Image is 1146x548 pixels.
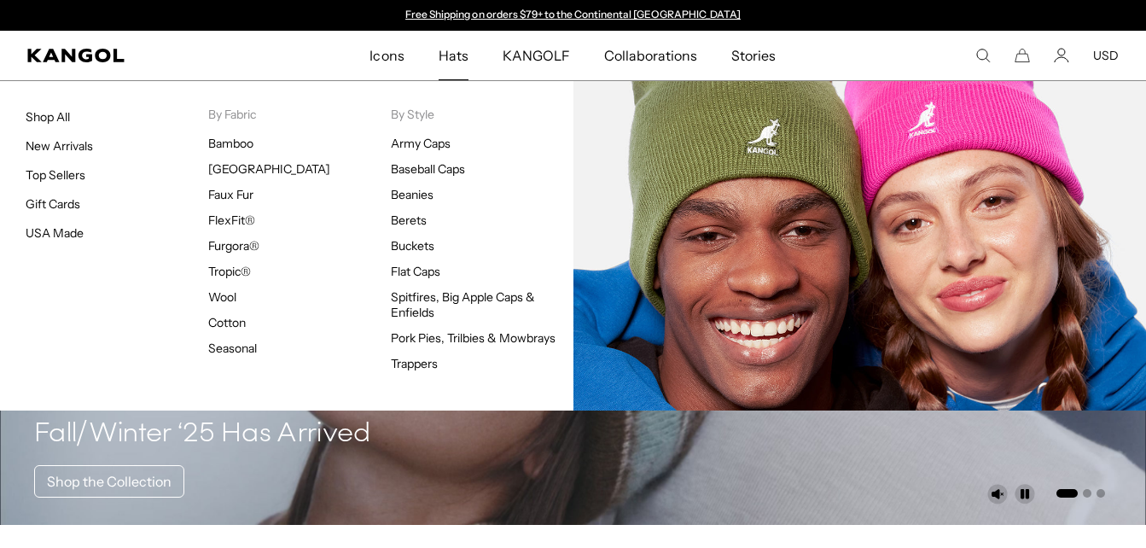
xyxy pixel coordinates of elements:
[1056,489,1078,498] button: Go to slide 1
[208,136,253,151] a: Bamboo
[391,136,451,151] a: Army Caps
[422,31,486,80] a: Hats
[975,48,991,63] summary: Search here
[439,31,468,80] span: Hats
[208,289,236,305] a: Wool
[208,107,391,122] p: By Fabric
[391,330,556,346] a: Pork Pies, Trilbies & Mowbrays
[731,31,776,80] span: Stories
[27,49,244,62] a: Kangol
[1093,48,1119,63] button: USD
[1015,48,1030,63] button: Cart
[26,167,85,183] a: Top Sellers
[208,161,330,177] a: [GEOGRAPHIC_DATA]
[208,341,257,356] a: Seasonal
[208,213,255,228] a: FlexFit®
[26,109,70,125] a: Shop All
[352,31,421,80] a: Icons
[391,161,465,177] a: Baseball Caps
[26,225,84,241] a: USA Made
[398,9,749,22] div: Announcement
[714,31,793,80] a: Stories
[26,138,93,154] a: New Arrivals
[1015,484,1035,504] button: Pause
[503,31,570,80] span: KANGOLF
[34,417,371,452] h4: Fall/Winter ‘25 Has Arrived
[398,9,749,22] slideshow-component: Announcement bar
[391,238,434,254] a: Buckets
[208,315,246,330] a: Cotton
[486,31,587,80] a: KANGOLF
[369,31,404,80] span: Icons
[391,187,433,202] a: Beanies
[587,31,714,80] a: Collaborations
[26,196,80,212] a: Gift Cards
[398,9,749,22] div: 1 of 2
[1054,48,1069,63] a: Account
[208,187,253,202] a: Faux Fur
[208,238,259,254] a: Furgora®
[604,31,697,80] span: Collaborations
[405,8,741,20] a: Free Shipping on orders $79+ to the Continental [GEOGRAPHIC_DATA]
[391,213,427,228] a: Berets
[391,356,438,371] a: Trappers
[987,484,1008,504] button: Unmute
[1055,486,1105,499] ul: Select a slide to show
[391,107,573,122] p: By Style
[208,264,251,279] a: Tropic®
[1097,489,1105,498] button: Go to slide 3
[391,264,440,279] a: Flat Caps
[1083,489,1091,498] button: Go to slide 2
[34,465,184,498] a: Shop the Collection
[391,289,536,320] a: Spitfires, Big Apple Caps & Enfields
